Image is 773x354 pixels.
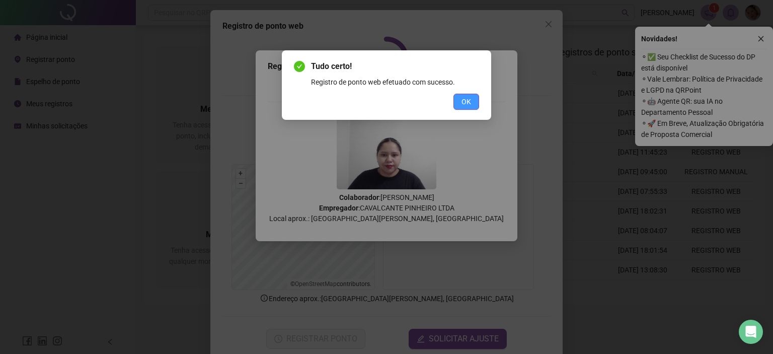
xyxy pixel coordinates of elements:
[739,320,763,344] div: Open Intercom Messenger
[311,77,479,88] div: Registro de ponto web efetuado com sucesso.
[311,60,479,73] span: Tudo certo!
[453,94,479,110] button: OK
[294,61,305,72] span: check-circle
[461,96,471,107] span: OK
